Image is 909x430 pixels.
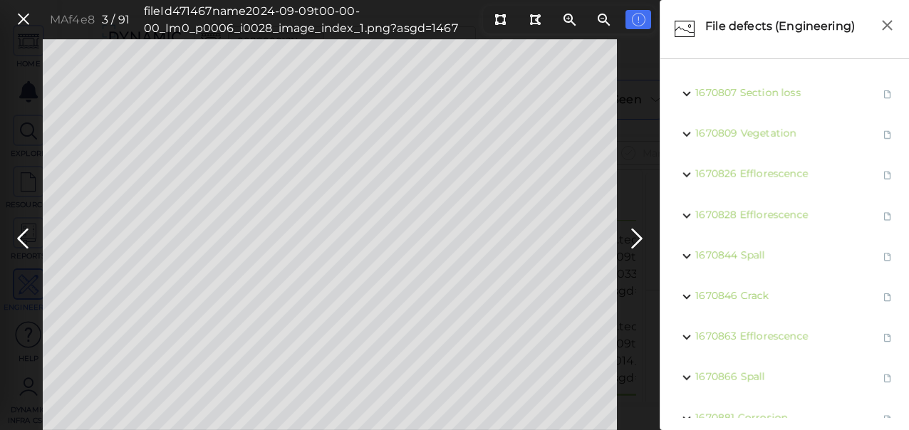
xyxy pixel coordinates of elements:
span: Efflorescence [739,208,808,221]
div: File defects (Engineering) [702,14,873,44]
div: 1670846 Crack [668,276,902,317]
span: 1670807 [695,86,737,99]
div: 1670844 Spall [668,236,902,276]
div: fileId 471467 name 2024-09-09t00-00-00_Im0_p0006_i0028_image_index_1.png?asgd=1467 [144,3,476,37]
span: Efflorescence [739,330,808,342]
span: 1670881 [695,411,734,424]
span: 1670828 [695,208,737,221]
span: 1670826 [695,167,737,180]
div: 1670809 Vegetation [668,114,902,154]
span: 1670846 [695,289,737,302]
span: Section loss [739,86,801,99]
div: 3 / 91 [102,11,130,28]
span: 1670844 [695,248,737,261]
span: Vegetation [740,127,796,140]
div: MAf4e8 [50,11,95,28]
span: 1670866 [695,370,737,383]
span: 1670863 [695,330,737,342]
div: 1670826 Efflorescence [668,154,902,195]
div: 1670828 Efflorescence [668,195,902,236]
div: 1670807 Section loss [668,73,902,114]
div: 1670866 Spall [668,357,902,398]
div: 1670863 Efflorescence [668,317,902,357]
span: Crack [740,289,769,302]
span: Efflorescence [739,167,808,180]
span: Spall [740,370,765,383]
iframe: Chat [848,366,898,419]
span: Corrosion [737,411,787,424]
span: Spall [740,248,765,261]
span: 1670809 [695,127,737,140]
